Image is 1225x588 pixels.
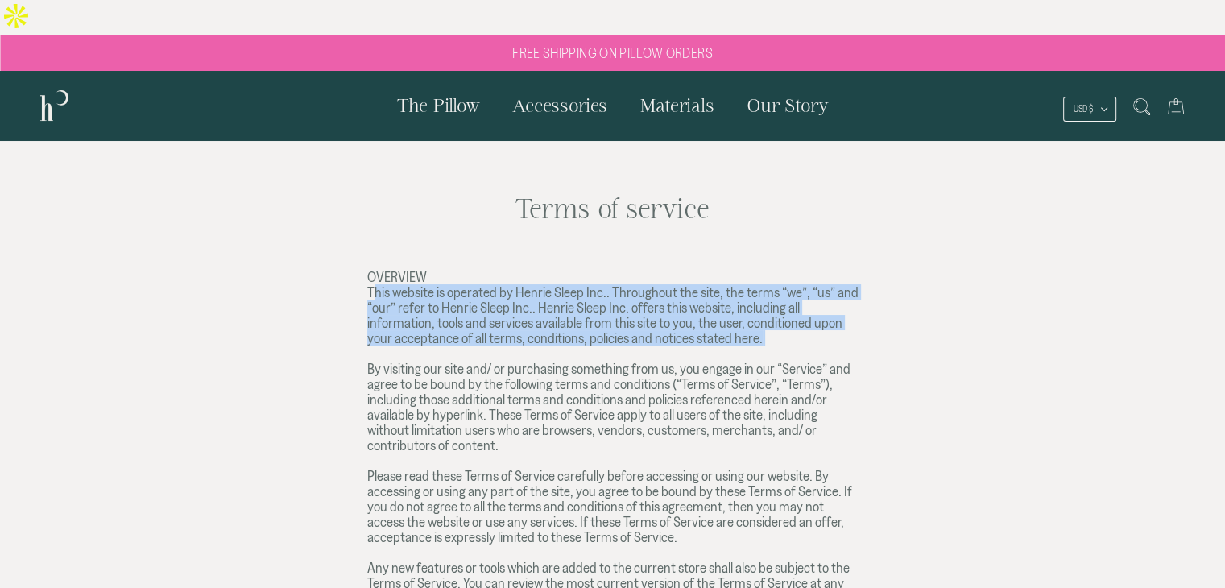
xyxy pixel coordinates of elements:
[512,45,713,60] p: FREE SHIPPING ON PILLOW ORDERS
[381,71,496,140] a: The Pillow
[397,95,480,115] span: The Pillow
[512,95,607,115] span: Accessories
[623,71,730,140] a: Materials
[639,95,714,115] span: Materials
[1063,97,1116,122] button: USD $
[496,71,623,140] a: Accessories
[747,95,829,115] span: Our Story
[730,71,845,140] a: Our Story
[367,269,427,284] strong: OVERVIEW
[367,189,859,229] h1: Terms of service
